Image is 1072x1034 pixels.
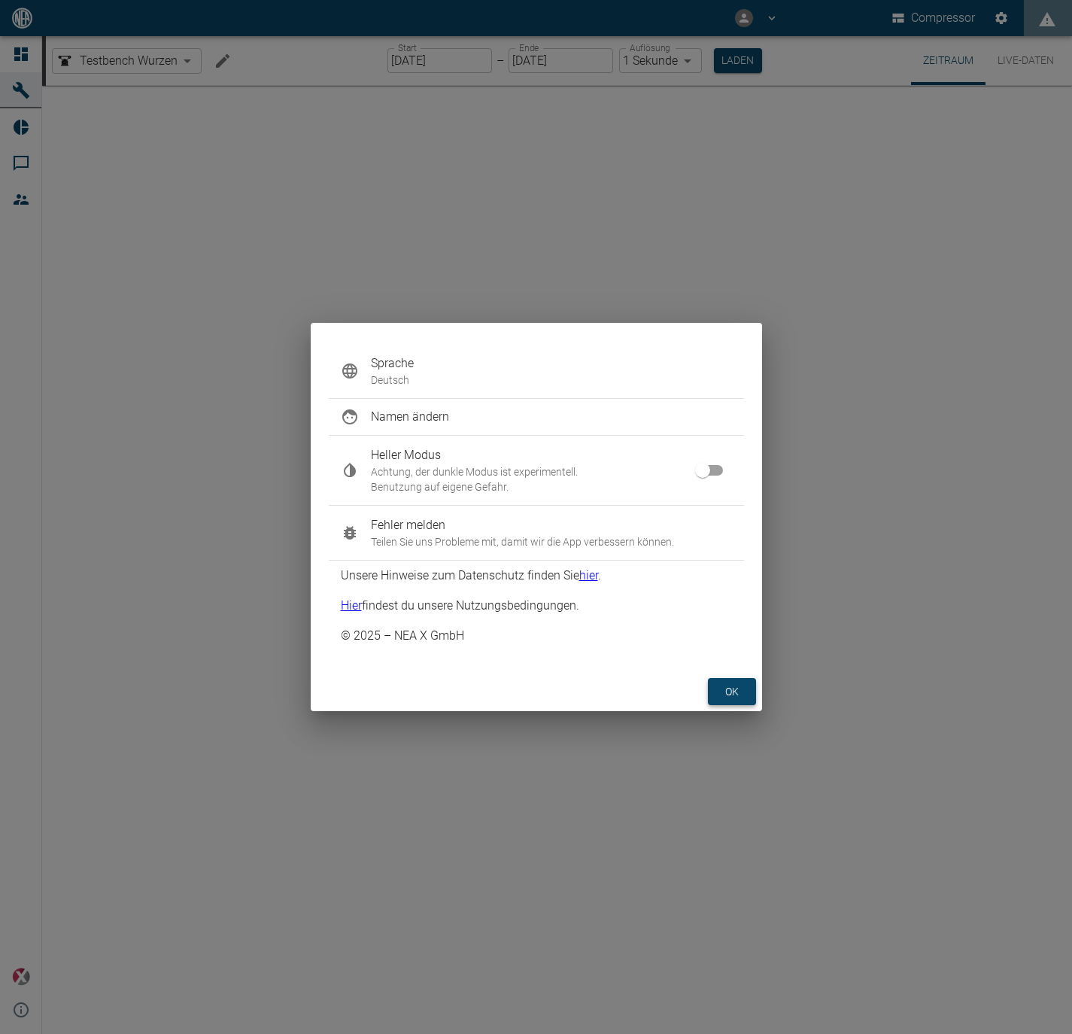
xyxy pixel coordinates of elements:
span: Heller Modus [371,446,708,464]
p: findest du unsere Nutzungsbedingungen. [341,597,579,615]
p: Unsere Hinweise zum Datenschutz finden Sie . [341,567,601,585]
a: Hier [341,598,362,613]
p: Achtung, der dunkle Modus ist experimentell. Benutzung auf eigene Gefahr. [371,464,708,494]
a: hier [579,568,598,582]
button: ok [708,678,756,706]
p: Deutsch [371,373,732,388]
div: SpracheDeutsch [329,344,744,398]
p: Teilen Sie uns Probleme mit, damit wir die App verbessern können. [371,534,732,549]
p: © 2025 – NEA X GmbH [341,627,464,645]
span: Fehler melden [371,516,732,534]
div: Namen ändern [329,399,744,435]
div: Fehler meldenTeilen Sie uns Probleme mit, damit wir die App verbessern können. [329,506,744,560]
span: Namen ändern [371,408,732,426]
span: Sprache [371,354,732,373]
